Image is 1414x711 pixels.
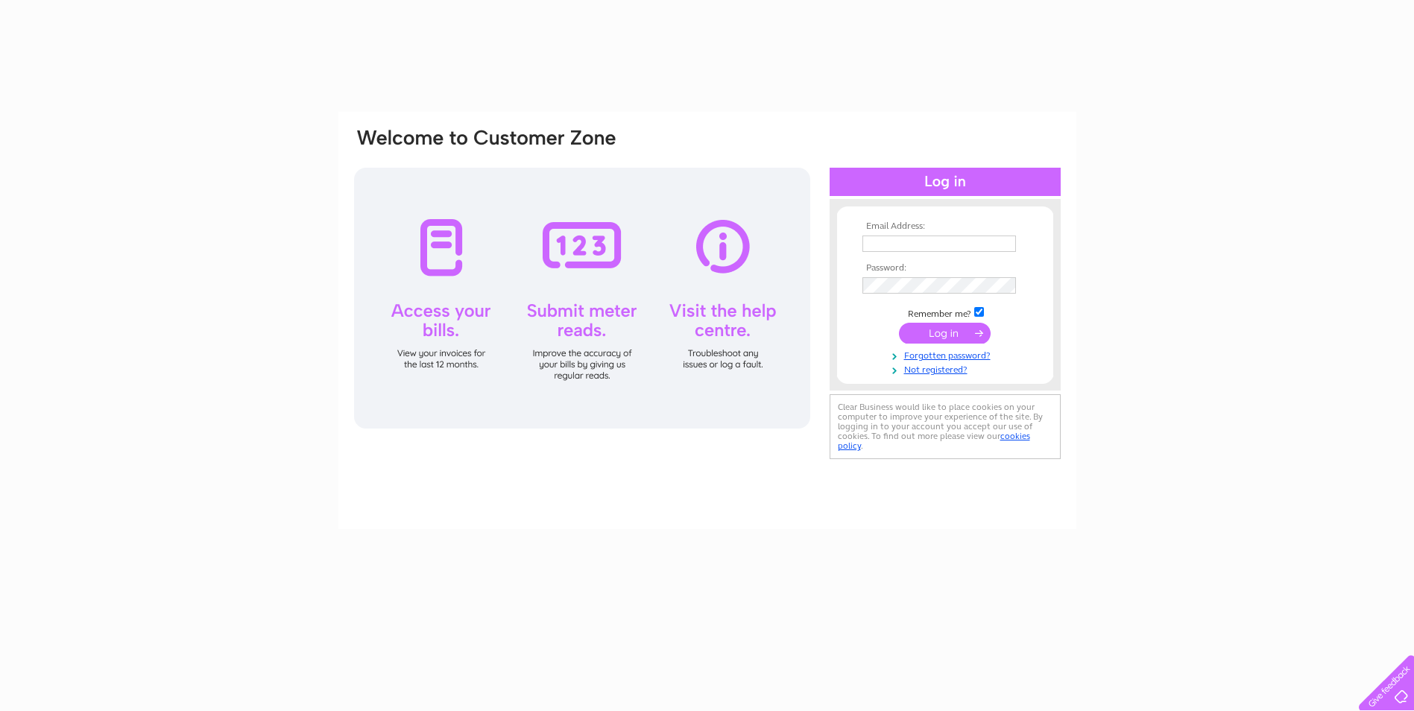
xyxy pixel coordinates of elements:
[859,305,1032,320] td: Remember me?
[838,431,1030,451] a: cookies policy
[859,221,1032,232] th: Email Address:
[859,263,1032,274] th: Password:
[899,323,991,344] input: Submit
[830,394,1061,459] div: Clear Business would like to place cookies on your computer to improve your experience of the sit...
[862,361,1032,376] a: Not registered?
[862,347,1032,361] a: Forgotten password?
